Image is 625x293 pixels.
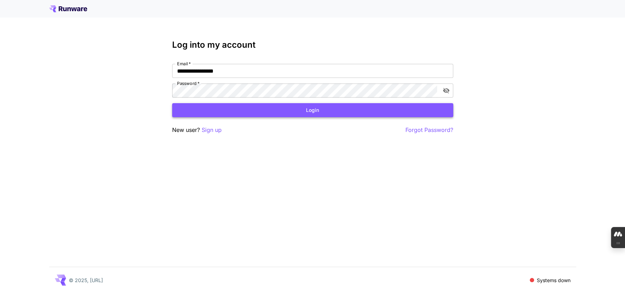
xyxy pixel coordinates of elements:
[202,126,222,134] button: Sign up
[172,40,453,50] h3: Log into my account
[172,103,453,118] button: Login
[172,126,222,134] p: New user?
[69,277,103,284] p: © 2025, [URL]
[177,80,200,86] label: Password
[177,61,191,67] label: Email
[405,126,453,134] button: Forgot Password?
[537,277,571,284] p: Systems down
[440,84,453,97] button: toggle password visibility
